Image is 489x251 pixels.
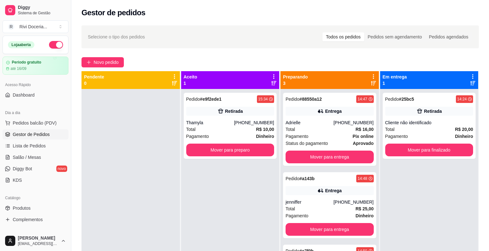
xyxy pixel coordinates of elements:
span: Pagamento [186,133,209,140]
span: Pagamento [286,133,308,140]
div: Entrega [325,187,342,194]
div: Dia a dia [3,108,68,118]
div: jenniffer [286,199,333,205]
a: DiggySistema de Gestão [3,3,68,18]
div: 14:47 [358,97,367,102]
span: Gestor de Pedidos [13,131,50,138]
div: 14:24 [457,97,467,102]
strong: aprovado [353,141,373,146]
a: Gestor de Pedidos [3,129,68,139]
div: Loja aberta [8,41,34,48]
div: [PHONE_NUMBER] [234,119,274,126]
p: Pendente [84,74,104,80]
a: Produtos [3,203,68,213]
a: Lista de Pedidos [3,141,68,151]
button: Select a team [3,20,68,33]
strong: R$ 25,00 [356,206,374,211]
button: Mover para entrega [286,223,374,236]
span: Novo pedido [94,59,119,66]
span: R [8,24,14,30]
div: Pedidos sem agendamento [364,32,425,41]
div: [PHONE_NUMBER] [333,119,373,126]
strong: # a143b [300,176,315,181]
h2: Gestor de pedidos [81,8,145,18]
span: Total [286,205,295,212]
div: Retirada [225,108,243,114]
p: 1 [383,80,407,86]
p: Preparando [283,74,308,80]
span: Total [385,126,395,133]
strong: Dinheiro [455,134,473,139]
strong: Dinheiro [256,134,274,139]
div: Thamyla [186,119,234,126]
span: Pagamento [286,212,308,219]
p: Aceito [184,74,197,80]
span: KDS [13,177,22,183]
div: Todos os pedidos [322,32,364,41]
span: Dashboard [13,92,35,98]
span: Pedido [186,97,200,102]
strong: Dinheiro [356,213,374,218]
a: Salão / Mesas [3,152,68,162]
strong: # 25bc5 [399,97,414,102]
span: Pedido [286,176,300,181]
span: Diggy [18,5,66,10]
a: Diggy Botnovo [3,164,68,174]
a: Complementos [3,214,68,225]
div: Pedidos agendados [425,32,472,41]
span: Produtos [13,205,31,211]
div: Rivi Doceria ... [19,24,47,30]
span: Pedidos balcão (PDV) [13,120,57,126]
a: KDS [3,175,68,185]
button: Novo pedido [81,57,124,67]
button: Mover para preparo [186,144,274,156]
a: Dashboard [3,90,68,100]
span: Salão / Mesas [13,154,41,160]
span: Sistema de Gestão [18,10,66,16]
div: Adrielle [286,119,333,126]
strong: # e9f2ede1 [200,97,222,102]
div: Cliente não identificado [385,119,473,126]
article: Período gratuito [12,60,41,65]
strong: R$ 10,00 [256,127,274,132]
button: Mover para entrega [286,151,374,163]
p: Em entrega [383,74,407,80]
article: até 16/09 [11,66,26,71]
p: 1 [184,80,197,86]
div: [PHONE_NUMBER] [333,199,373,205]
button: Alterar Status [49,41,63,49]
strong: R$ 16,00 [356,127,374,132]
span: Total [286,126,295,133]
strong: Pix online [352,134,373,139]
div: 15:34 [258,97,268,102]
button: Mover para finalizado [385,144,473,156]
p: 3 [283,80,308,86]
button: Pedidos balcão (PDV) [3,118,68,128]
button: [PERSON_NAME][EMAIL_ADDRESS][DOMAIN_NAME] [3,233,68,248]
span: Selecione o tipo dos pedidos [88,33,145,40]
p: 0 [84,80,104,86]
span: Pedido [286,97,300,102]
div: Entrega [325,108,342,114]
div: Catálogo [3,193,68,203]
span: plus [87,60,91,64]
span: Pedido [385,97,399,102]
strong: R$ 20,00 [455,127,473,132]
div: 14:48 [358,176,367,181]
span: [PERSON_NAME] [18,235,58,241]
span: Total [186,126,196,133]
span: Diggy Bot [13,166,32,172]
span: Status do pagamento [286,140,328,147]
div: Acesso Rápido [3,80,68,90]
span: [EMAIL_ADDRESS][DOMAIN_NAME] [18,241,58,246]
span: Lista de Pedidos [13,143,46,149]
span: Pagamento [385,133,408,140]
a: Período gratuitoaté 16/09 [3,57,68,75]
strong: # 88550a12 [300,97,322,102]
div: Retirada [424,108,442,114]
span: Complementos [13,216,43,223]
